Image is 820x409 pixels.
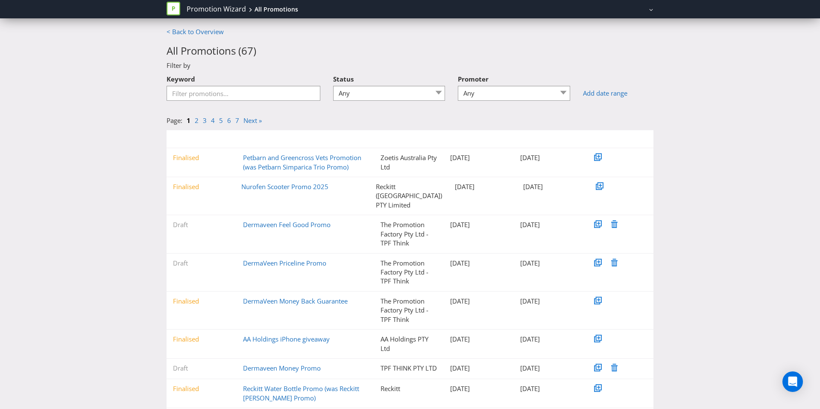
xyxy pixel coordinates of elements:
[514,364,584,373] div: [DATE]
[249,135,290,143] span: Promotion Name
[374,335,444,353] div: AA Holdings PTY Ltd
[167,44,241,58] span: All Promotions (
[444,335,514,344] div: [DATE]
[241,44,253,58] span: 67
[444,220,514,229] div: [DATE]
[211,116,215,125] a: 4
[243,384,359,402] a: Reckitt Water Bottle Promo (was Reckitt [PERSON_NAME] Promo)
[167,86,320,101] input: Filter promotions...
[167,259,237,268] div: Draft
[167,27,224,36] a: < Back to Overview
[514,153,584,162] div: [DATE]
[517,182,585,191] div: [DATE]
[167,153,237,162] div: Finalised
[450,135,455,143] span: ▼
[167,335,237,344] div: Finalised
[514,335,584,344] div: [DATE]
[374,297,444,324] div: The Promotion Factory Pty Ltd - TPF Think
[369,182,448,210] div: Reckitt ([GEOGRAPHIC_DATA]) PTY Limited
[243,335,330,343] a: AA Holdings iPhone giveaway
[235,116,239,125] a: 7
[527,135,548,143] span: Modified
[167,70,195,84] label: Keyword
[374,220,444,248] div: The Promotion Factory Pty Ltd - TPF Think
[243,116,262,125] a: Next »
[243,364,321,372] a: Dermaveen Money Promo
[167,364,237,373] div: Draft
[514,259,584,268] div: [DATE]
[219,116,223,125] a: 5
[187,4,246,14] a: Promotion Wizard
[167,297,237,306] div: Finalised
[514,297,584,306] div: [DATE]
[167,384,237,393] div: Finalised
[203,116,207,125] a: 3
[448,182,517,191] div: [DATE]
[243,259,326,267] a: DermaVeen Priceline Promo
[255,5,298,14] div: All Promotions
[253,44,256,58] span: )
[374,364,444,373] div: TPF THINK PTY LTD
[227,116,231,125] a: 6
[243,220,331,229] a: Dermaveen Feel Good Promo
[444,259,514,268] div: [DATE]
[167,182,235,191] div: Finalised
[160,61,660,70] div: Filter by
[187,116,190,125] a: 1
[514,384,584,393] div: [DATE]
[374,259,444,286] div: The Promotion Factory Pty Ltd - TPF Think
[333,75,354,83] span: Status
[243,153,361,171] a: Petbarn and Greencross Vets Promotion (was Petbarn Simparica Trio Promo)
[444,384,514,393] div: [DATE]
[583,89,653,98] a: Add date range
[444,364,514,373] div: [DATE]
[599,6,648,13] a: [PERSON_NAME]
[179,135,194,143] span: Status
[167,116,182,125] span: Page:
[173,135,178,143] span: ▼
[782,371,803,392] div: Open Intercom Messenger
[496,6,594,13] span: The Promotion Factory Pty Ltd - TPF Think
[381,135,386,143] span: ▼
[374,384,444,393] div: Reckitt
[457,135,476,143] span: Created
[444,153,514,162] div: [DATE]
[458,75,489,83] span: Promoter
[514,220,584,229] div: [DATE]
[444,297,514,306] div: [DATE]
[167,220,237,229] div: Draft
[243,135,248,143] span: ▼
[195,116,199,125] a: 2
[241,182,328,191] a: Nurofen Scooter Promo 2025
[387,135,410,143] span: Promoter
[520,135,525,143] span: ▼
[374,153,444,172] div: Zoetis Australia Pty Ltd
[243,297,348,305] a: DermaVeen Money Back Guarantee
